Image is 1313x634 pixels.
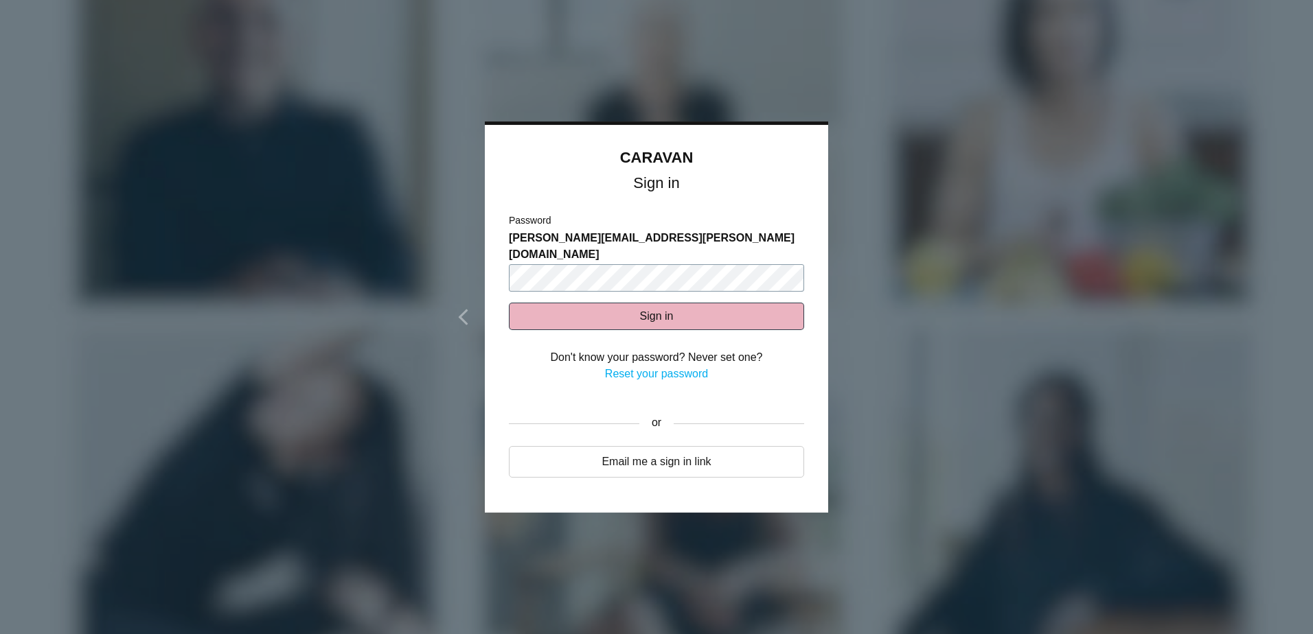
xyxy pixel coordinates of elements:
[509,177,804,189] h1: Sign in
[605,368,708,379] a: Reset your password
[509,230,804,263] span: [PERSON_NAME][EMAIL_ADDRESS][PERSON_NAME][DOMAIN_NAME]
[509,213,551,228] label: Password
[509,446,804,478] a: Email me a sign in link
[620,149,694,166] a: CARAVAN
[639,406,674,441] div: or
[509,303,804,330] button: Sign in
[509,349,804,366] div: Don't know your password? Never set one?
